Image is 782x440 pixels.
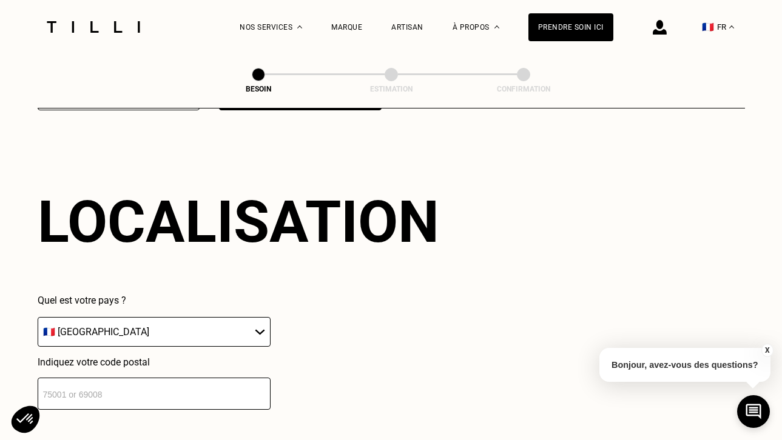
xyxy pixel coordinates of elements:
[463,85,584,93] div: Confirmation
[42,21,144,33] img: Logo du service de couturière Tilli
[391,23,423,32] a: Artisan
[198,85,319,93] div: Besoin
[331,23,362,32] a: Marque
[528,13,613,41] a: Prendre soin ici
[761,344,773,357] button: X
[38,188,439,256] div: Localisation
[494,25,499,28] img: Menu déroulant à propos
[599,348,770,382] p: Bonjour, avez-vous des questions?
[38,295,271,306] p: Quel est votre pays ?
[331,85,452,93] div: Estimation
[653,20,667,35] img: icône connexion
[38,356,271,368] p: Indiquez votre code postal
[38,378,271,410] input: 75001 or 69008
[702,21,714,33] span: 🇫🇷
[729,25,734,28] img: menu déroulant
[297,25,302,28] img: Menu déroulant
